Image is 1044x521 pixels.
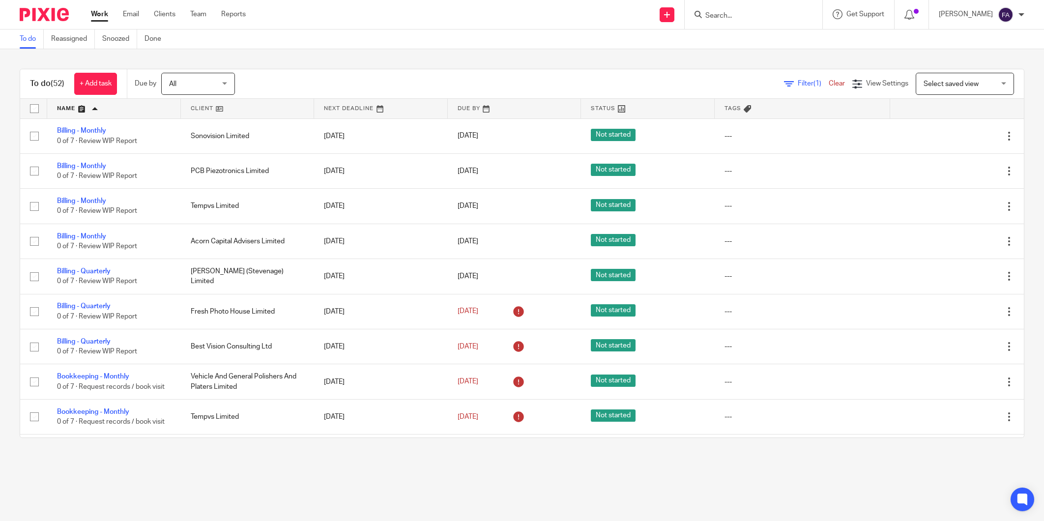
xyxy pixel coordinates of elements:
[221,9,246,19] a: Reports
[74,73,117,95] a: + Add task
[591,234,636,246] span: Not started
[57,383,165,390] span: 0 of 7 · Request records / book visit
[591,129,636,141] span: Not started
[924,81,979,87] span: Select saved view
[57,208,137,215] span: 0 of 7 · Review WIP Report
[181,364,315,399] td: Vehicle And General Polishers And Platers Limited
[591,164,636,176] span: Not started
[725,236,880,246] div: ---
[846,11,884,18] span: Get Support
[181,259,315,294] td: [PERSON_NAME] (Stevenage) Limited
[314,294,448,329] td: [DATE]
[154,9,175,19] a: Clients
[57,127,106,134] a: Billing - Monthly
[314,434,448,469] td: [DATE]
[51,80,64,87] span: (52)
[57,163,106,170] a: Billing - Monthly
[591,304,636,317] span: Not started
[829,80,845,87] a: Clear
[591,269,636,281] span: Not started
[145,29,169,49] a: Done
[458,238,478,245] span: [DATE]
[458,343,478,350] span: [DATE]
[591,339,636,351] span: Not started
[704,12,793,21] input: Search
[181,153,315,188] td: PCB Piezotronics Limited
[458,378,478,385] span: [DATE]
[314,153,448,188] td: [DATE]
[939,9,993,19] p: [PERSON_NAME]
[20,8,69,21] img: Pixie
[57,418,165,425] span: 0 of 7 · Request records / book visit
[458,168,478,174] span: [DATE]
[314,399,448,434] td: [DATE]
[725,307,880,317] div: ---
[181,294,315,329] td: Fresh Photo House Limited
[57,373,129,380] a: Bookkeeping - Monthly
[57,303,111,310] a: Billing - Quarterly
[458,203,478,209] span: [DATE]
[169,81,176,87] span: All
[181,399,315,434] td: Tempvs Limited
[181,329,315,364] td: Best Vision Consulting Ltd
[725,271,880,281] div: ---
[57,313,137,320] span: 0 of 7 · Review WIP Report
[57,198,106,204] a: Billing - Monthly
[102,29,137,49] a: Snoozed
[181,118,315,153] td: Sonovision Limited
[314,118,448,153] td: [DATE]
[181,434,315,469] td: G.O. International (U.K.) Limited
[91,9,108,19] a: Work
[725,131,880,141] div: ---
[725,201,880,211] div: ---
[57,348,137,355] span: 0 of 7 · Review WIP Report
[314,364,448,399] td: [DATE]
[181,224,315,259] td: Acorn Capital Advisers Limited
[866,80,908,87] span: View Settings
[57,408,129,415] a: Bookkeeping - Monthly
[135,79,156,88] p: Due by
[57,338,111,345] a: Billing - Quarterly
[591,375,636,387] span: Not started
[314,189,448,224] td: [DATE]
[30,79,64,89] h1: To do
[725,377,880,387] div: ---
[20,29,44,49] a: To do
[190,9,206,19] a: Team
[57,138,137,145] span: 0 of 7 · Review WIP Report
[458,273,478,280] span: [DATE]
[591,409,636,422] span: Not started
[998,7,1014,23] img: svg%3E
[725,412,880,422] div: ---
[57,233,106,240] a: Billing - Monthly
[57,243,137,250] span: 0 of 7 · Review WIP Report
[458,308,478,315] span: [DATE]
[181,189,315,224] td: Tempvs Limited
[725,106,741,111] span: Tags
[57,278,137,285] span: 0 of 7 · Review WIP Report
[314,224,448,259] td: [DATE]
[798,80,829,87] span: Filter
[314,259,448,294] td: [DATE]
[725,166,880,176] div: ---
[51,29,95,49] a: Reassigned
[57,268,111,275] a: Billing - Quarterly
[57,173,137,179] span: 0 of 7 · Review WIP Report
[725,342,880,351] div: ---
[813,80,821,87] span: (1)
[123,9,139,19] a: Email
[458,413,478,420] span: [DATE]
[314,329,448,364] td: [DATE]
[591,199,636,211] span: Not started
[458,133,478,140] span: [DATE]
